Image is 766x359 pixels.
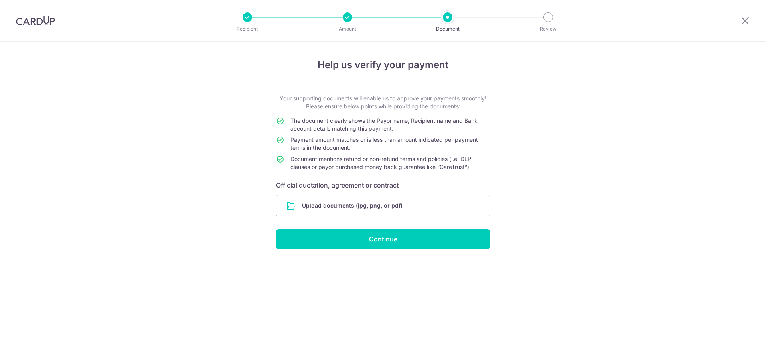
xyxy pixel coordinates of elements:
p: Document [418,25,477,33]
p: Review [519,25,578,33]
img: CardUp [16,16,55,26]
span: The document clearly shows the Payor name, Recipient name and Bank account details matching this ... [290,117,478,132]
input: Continue [276,229,490,249]
iframe: Opens a widget where you can find more information [715,335,758,355]
span: Payment amount matches or is less than amount indicated per payment terms in the document. [290,136,478,151]
p: Recipient [218,25,277,33]
div: Upload documents (jpg, png, or pdf) [276,195,490,216]
h6: Official quotation, agreement or contract [276,180,490,190]
span: Document mentions refund or non-refund terms and policies (i.e. DLP clauses or payor purchased mo... [290,155,471,170]
h4: Help us verify your payment [276,58,490,72]
p: Amount [318,25,377,33]
p: Your supporting documents will enable us to approve your payments smoothly! Please ensure below p... [276,94,490,110]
